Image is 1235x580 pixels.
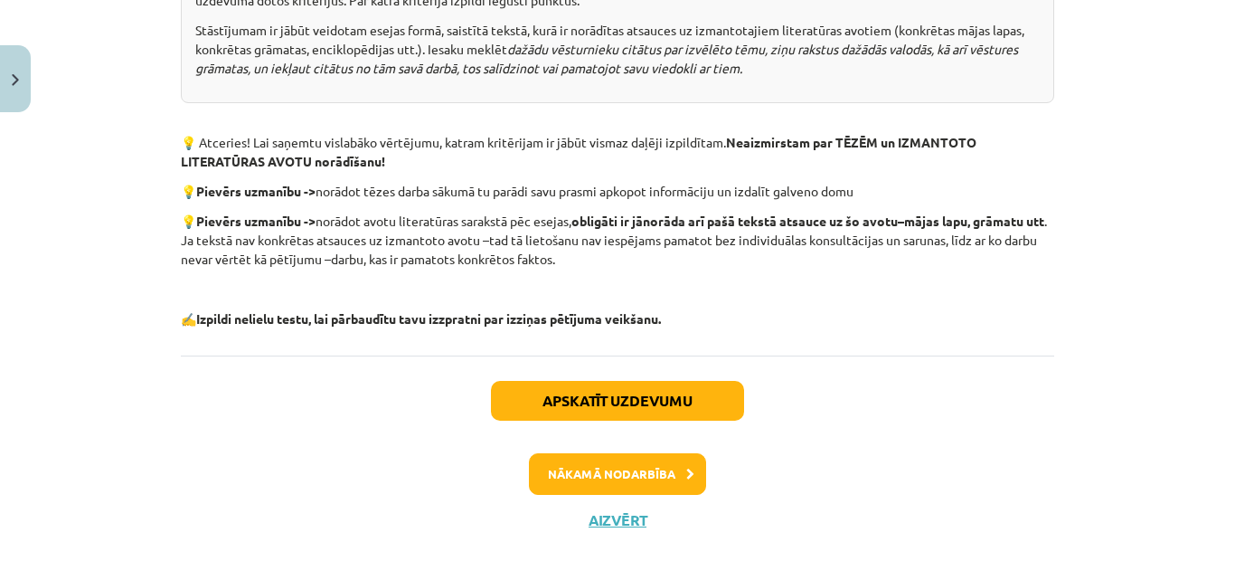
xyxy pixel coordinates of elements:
[181,182,1054,201] p: 💡 norādot tēzes darba sākumā tu parādi savu prasmi apkopot informāciju un izdalīt galveno domu
[904,213,1044,229] b: mājas lapu, grāmatu utt
[898,213,904,229] strong: –
[195,21,1040,78] p: Stāstījumam ir jābūt veidotam esejas formā, saistītā tekstā, kurā ir norādītas atsauces uz izmant...
[196,183,316,199] b: Pievērs uzmanību ->
[181,309,1054,328] p: ✍️
[181,133,1054,171] p: 💡 Atceries! Lai saņemtu vislabāko vērtējumu, katram kritērijam ir jābūt vismaz daļēji izpildītam.
[529,453,706,495] button: Nākamā nodarbība
[571,213,898,229] b: obligāti ir jānorāda arī pašā tekstā atsauce uz šo avotu
[196,310,661,327] b: Izpildi nelielu testu, lai pārbaudītu tavu izzpratni par izziņas pētījuma veikšanu.
[195,41,1018,76] i: dažādu vēsturnieku citātus par izvēlēto tēmu, ziņu rakstus dažādās valodās, kā arī vēstures grāma...
[491,381,744,421] button: Apskatīt uzdevumu
[12,74,19,86] img: icon-close-lesson-0947bae3869378f0d4975bcd49f059093ad1ed9edebbc8119c70593378902aed.svg
[196,213,316,229] b: Pievērs uzmanību ->
[583,511,652,529] button: Aizvērt
[181,212,1054,269] p: 💡 norādot avotu literatūras sarakstā pēc esejas, . Ja tekstā nav konkrētas atsauces uz izmantoto ...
